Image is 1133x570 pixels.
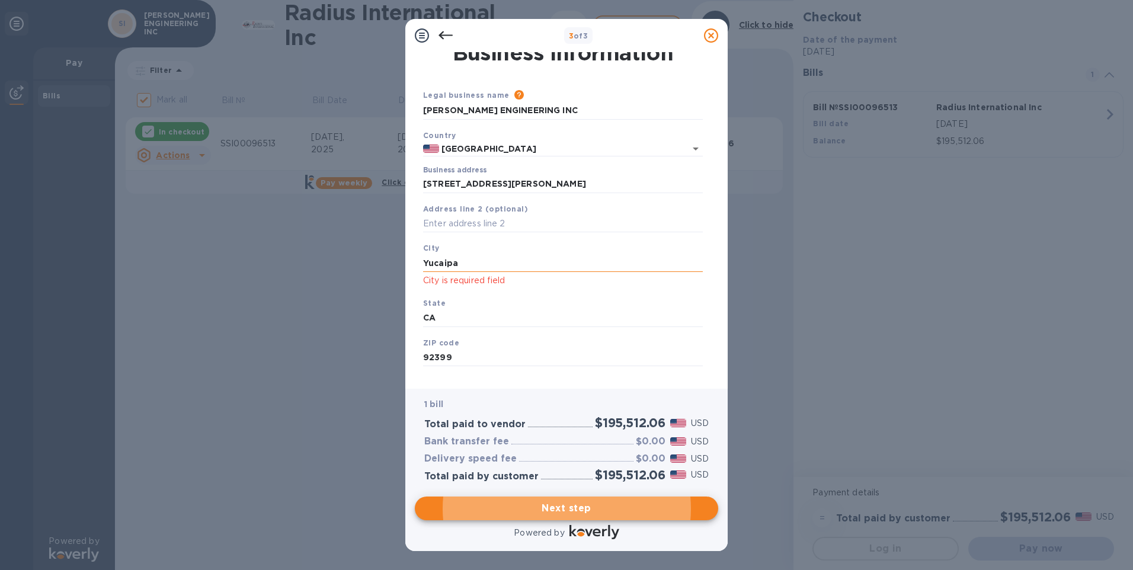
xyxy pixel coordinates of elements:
[423,215,703,233] input: Enter address line 2
[514,527,564,539] p: Powered by
[421,40,705,65] h1: Business Information
[415,497,718,520] button: Next step
[423,102,703,120] input: Enter legal business name
[691,435,709,448] p: USD
[691,469,709,481] p: USD
[670,419,686,427] img: USD
[423,204,528,213] b: Address line 2 (optional)
[423,299,446,308] b: State
[670,454,686,463] img: USD
[423,145,439,153] img: US
[423,274,703,287] p: City is required field
[423,91,510,100] b: Legal business name
[687,140,704,157] button: Open
[424,436,509,447] h3: Bank transfer fee
[423,175,703,193] input: Enter address
[569,31,574,40] span: 3
[423,244,440,252] b: City
[423,338,459,347] b: ZIP code
[691,453,709,465] p: USD
[595,467,665,482] h2: $195,512.06
[595,415,665,430] h2: $195,512.06
[423,167,487,174] label: Business address
[423,131,456,140] b: Country
[423,309,703,327] input: Enter state
[439,142,670,156] input: Select country
[569,525,619,539] img: Logo
[636,436,665,447] h3: $0.00
[569,31,588,40] b: of 3
[424,399,443,409] b: 1 bill
[423,254,703,272] input: Enter city
[424,501,709,515] span: Next step
[670,437,686,446] img: USD
[423,349,703,367] input: Enter ZIP code
[424,471,539,482] h3: Total paid by customer
[424,453,517,465] h3: Delivery speed fee
[636,453,665,465] h3: $0.00
[424,419,526,430] h3: Total paid to vendor
[691,417,709,430] p: USD
[670,470,686,479] img: USD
